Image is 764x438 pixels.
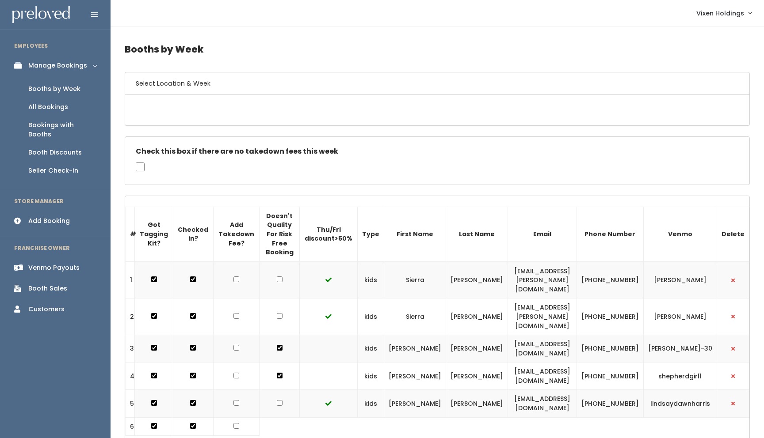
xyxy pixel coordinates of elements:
th: Delete [717,207,749,261]
div: Booth Discounts [28,148,82,157]
td: [EMAIL_ADDRESS][PERSON_NAME][DOMAIN_NAME] [508,298,577,335]
td: shepherdgirl1 [643,362,717,390]
td: 4 [126,362,135,390]
td: [PERSON_NAME] [446,335,508,362]
td: [PERSON_NAME] [446,362,508,390]
td: kids [358,262,384,298]
td: [PHONE_NUMBER] [577,262,643,298]
td: [PERSON_NAME] [446,298,508,335]
th: Phone Number [577,207,643,261]
td: [PERSON_NAME] [446,390,508,417]
td: [PHONE_NUMBER] [577,362,643,390]
td: [PERSON_NAME] [446,262,508,298]
td: Sierra [384,262,446,298]
td: [PERSON_NAME] [643,298,717,335]
td: 1 [126,262,135,298]
div: Customers [28,305,65,314]
h4: Booths by Week [125,37,750,61]
a: Vixen Holdings [688,4,760,23]
th: Email [508,207,577,261]
span: Vixen Holdings [696,8,744,18]
td: kids [358,390,384,417]
td: 6 [126,417,135,436]
th: Thu/Fri discount>50% [300,207,358,261]
div: Venmo Payouts [28,263,80,272]
div: Manage Bookings [28,61,87,70]
td: kids [358,362,384,390]
h6: Select Location & Week [125,72,749,95]
td: [PERSON_NAME] [384,362,446,390]
td: [EMAIL_ADDRESS][PERSON_NAME][DOMAIN_NAME] [508,262,577,298]
th: Type [358,207,384,261]
td: kids [358,298,384,335]
th: # [126,207,135,261]
td: Sierra [384,298,446,335]
td: [PHONE_NUMBER] [577,390,643,417]
h5: Check this box if there are no takedown fees this week [136,147,739,155]
td: [EMAIL_ADDRESS][DOMAIN_NAME] [508,362,577,390]
div: Seller Check-in [28,166,78,175]
td: [PERSON_NAME] [643,262,717,298]
td: [EMAIL_ADDRESS][DOMAIN_NAME] [508,390,577,417]
th: Checked in? [173,207,214,261]
th: Add Takedown Fee? [213,207,259,261]
td: [PHONE_NUMBER] [577,298,643,335]
div: Bookings with Booths [28,121,96,139]
th: First Name [384,207,446,261]
div: Booths by Week [28,84,80,94]
td: 3 [126,335,135,362]
td: [PERSON_NAME] [384,335,446,362]
th: Got Tagging Kit? [135,207,173,261]
td: [PERSON_NAME] [384,390,446,417]
th: Doesn't Quality For Risk Free Booking [260,207,300,261]
td: [PHONE_NUMBER] [577,335,643,362]
td: [EMAIL_ADDRESS][DOMAIN_NAME] [508,335,577,362]
div: Booth Sales [28,284,67,293]
td: 2 [126,298,135,335]
td: [PERSON_NAME]-30 [643,335,717,362]
div: All Bookings [28,102,68,112]
td: 5 [126,390,135,417]
td: kids [358,335,384,362]
th: Last Name [446,207,508,261]
img: preloved logo [12,6,70,23]
td: lindsaydawnharris [643,390,717,417]
div: Add Booking [28,216,70,226]
th: Venmo [643,207,717,261]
